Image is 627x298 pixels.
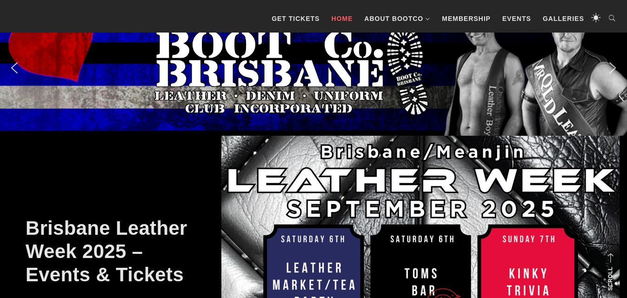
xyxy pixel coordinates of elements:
strong: Scroll [607,267,614,291]
a: About BootCo [360,5,435,33]
a: Events [498,5,536,33]
img: previous arrow [7,60,22,75]
a: GET TICKETS [267,5,324,33]
a: Home [327,5,357,33]
a: Brisbane Leather Week 2025 – Events & Tickets [26,217,187,286]
a: Membership [437,5,495,33]
img: next arrow [605,60,620,75]
a: Galleries [538,5,588,33]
